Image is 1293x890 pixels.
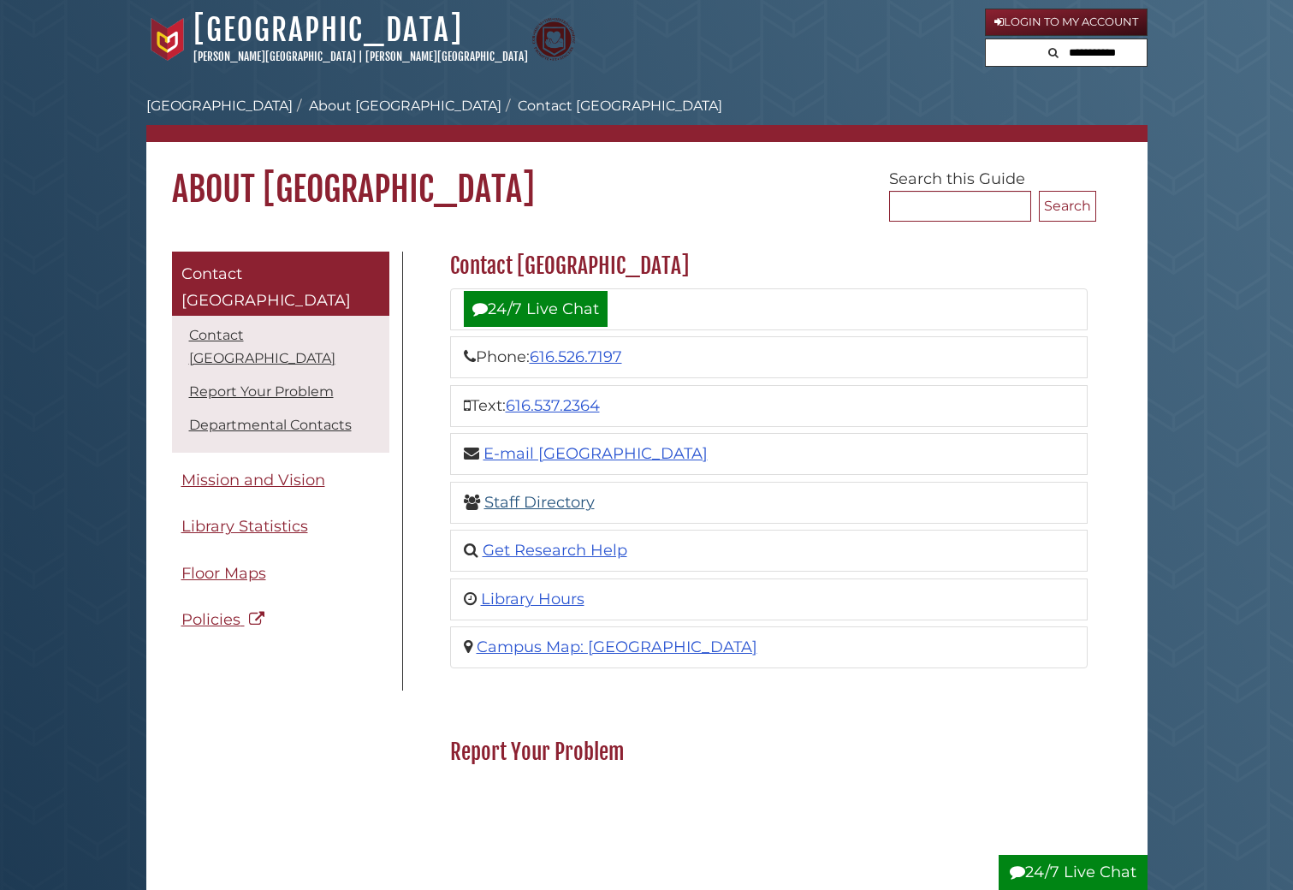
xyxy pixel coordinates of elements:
li: Phone: [450,336,1088,378]
button: Search [1039,191,1096,222]
a: 616.537.2364 [506,396,600,415]
img: Calvin Theological Seminary [532,18,575,61]
button: Search [1043,39,1064,62]
a: Staff Directory [484,493,595,512]
div: Guide Pages [172,252,389,648]
a: Mission and Vision [172,461,389,500]
a: 616.526.7197 [530,347,622,366]
a: [PERSON_NAME][GEOGRAPHIC_DATA] [365,50,528,63]
a: Floor Maps [172,555,389,593]
h2: Report Your Problem [442,739,1096,766]
a: [PERSON_NAME][GEOGRAPHIC_DATA] [193,50,356,63]
a: Contact [GEOGRAPHIC_DATA] [189,327,335,366]
h1: About [GEOGRAPHIC_DATA] [146,142,1148,211]
a: About [GEOGRAPHIC_DATA] [309,98,501,114]
a: Campus Map: [GEOGRAPHIC_DATA] [477,638,757,656]
button: 24/7 Live Chat [999,855,1148,890]
a: Policies [172,601,389,639]
a: [GEOGRAPHIC_DATA] [146,98,293,114]
span: Mission and Vision [181,471,325,489]
h2: Contact [GEOGRAPHIC_DATA] [442,252,1096,280]
a: Login to My Account [985,9,1148,36]
span: Policies [181,610,240,629]
a: Library Statistics [172,507,389,546]
li: Text: [450,385,1088,427]
li: Contact [GEOGRAPHIC_DATA] [501,96,722,116]
span: Library Statistics [181,517,308,536]
img: Calvin University [146,18,189,61]
a: [GEOGRAPHIC_DATA] [193,11,463,49]
a: Departmental Contacts [189,417,352,433]
nav: breadcrumb [146,96,1148,142]
a: Library Hours [481,590,584,608]
span: Contact [GEOGRAPHIC_DATA] [181,264,351,311]
a: Get Research Help [483,541,627,560]
a: E-mail [GEOGRAPHIC_DATA] [483,444,708,463]
a: Report Your Problem [189,383,334,400]
span: Floor Maps [181,564,266,583]
a: 24/7 Live Chat [464,291,608,327]
i: Search [1048,47,1059,58]
a: Contact [GEOGRAPHIC_DATA] [172,252,389,316]
span: | [359,50,363,63]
